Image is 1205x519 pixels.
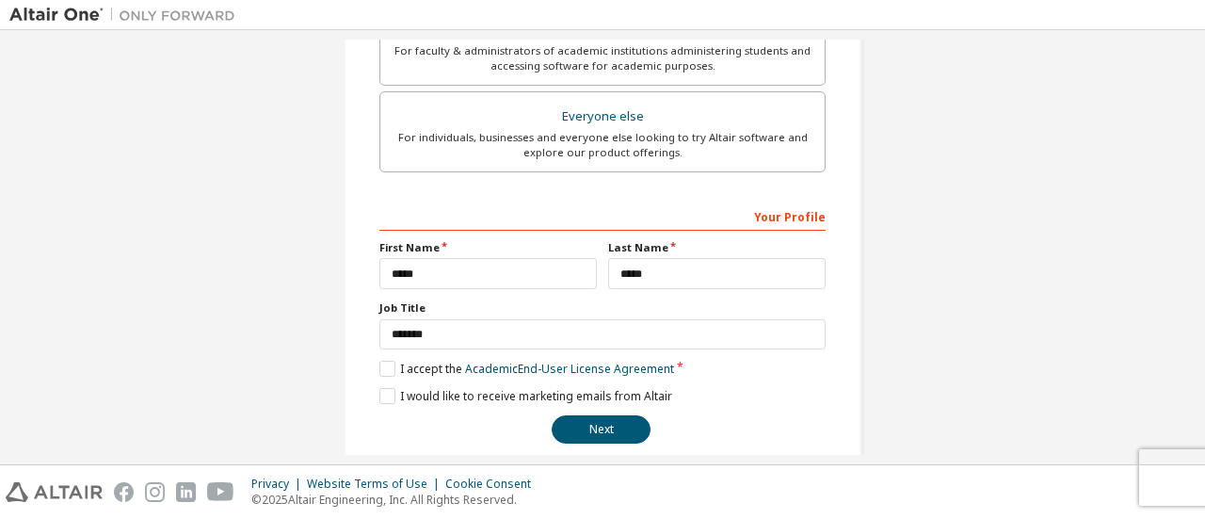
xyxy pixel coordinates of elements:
[251,492,542,508] p: © 2025 Altair Engineering, Inc. All Rights Reserved.
[465,361,674,377] a: Academic End-User License Agreement
[207,482,234,502] img: youtube.svg
[552,415,651,444] button: Next
[307,477,445,492] div: Website Terms of Use
[379,201,826,231] div: Your Profile
[392,104,813,130] div: Everyone else
[608,240,826,255] label: Last Name
[176,482,196,502] img: linkedin.svg
[145,482,165,502] img: instagram.svg
[445,477,542,492] div: Cookie Consent
[379,240,597,255] label: First Name
[379,361,674,377] label: I accept the
[392,130,813,160] div: For individuals, businesses and everyone else looking to try Altair software and explore our prod...
[9,6,245,24] img: Altair One
[379,388,672,404] label: I would like to receive marketing emails from Altair
[392,43,813,73] div: For faculty & administrators of academic institutions administering students and accessing softwa...
[379,300,826,316] label: Job Title
[6,482,103,502] img: altair_logo.svg
[251,477,307,492] div: Privacy
[114,482,134,502] img: facebook.svg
